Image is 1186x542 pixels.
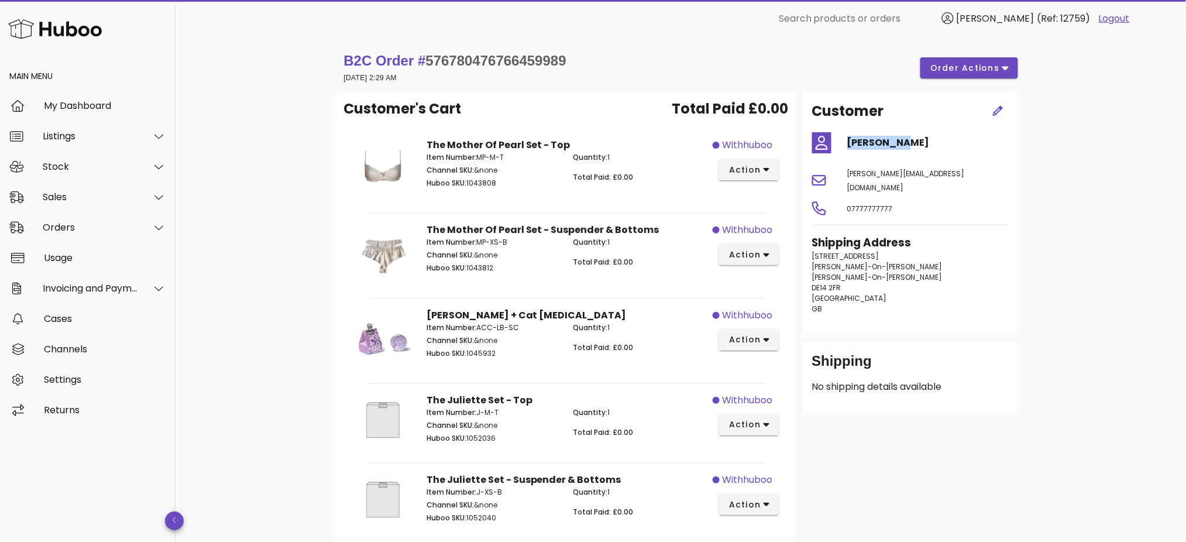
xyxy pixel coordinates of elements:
div: Invoicing and Payments [43,283,138,294]
div: Listings [43,131,138,142]
div: Settings [44,374,166,385]
div: Returns [44,404,166,416]
div: Cases [44,313,166,324]
div: Orders [43,222,138,233]
span: (Ref: 12759) [1037,12,1091,25]
div: Channels [44,344,166,355]
div: My Dashboard [44,100,166,111]
img: Huboo Logo [8,16,102,42]
span: [PERSON_NAME] [957,12,1034,25]
div: Sales [43,191,138,203]
div: Stock [43,161,138,172]
a: Logout [1099,12,1130,26]
div: Usage [44,252,166,263]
